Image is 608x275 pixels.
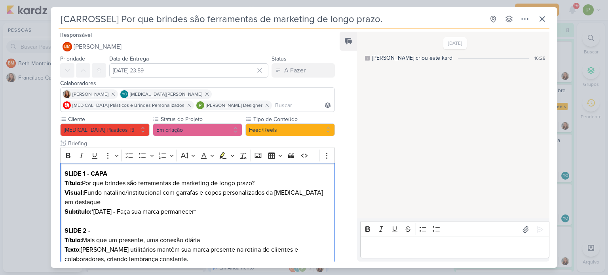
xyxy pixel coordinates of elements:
[67,115,150,123] label: Cliente
[65,227,90,235] strong: SLIDE 2 -
[272,55,287,62] label: Status
[63,90,71,98] img: Franciluce Carvalho
[63,101,71,109] img: Allegra Plásticos e Brindes Personalizados
[274,101,333,110] input: Buscar
[60,32,92,38] label: Responsável
[60,123,150,136] button: [MEDICAL_DATA] Plasticos PJ
[153,123,242,136] button: Em criação
[65,169,331,216] p: Por que brindes são ferramentas de marketing de longo prazo? Fundo natalino/institucional com gar...
[65,236,82,244] strong: Título:
[74,42,122,51] span: [PERSON_NAME]
[65,179,82,187] strong: Título:
[63,42,72,51] div: Beth Monteiro
[66,139,335,148] input: Texto sem título
[72,102,184,109] span: [MEDICAL_DATA] Plásticos e Brindes Personalizados
[60,79,335,87] div: Colaboradores
[65,246,81,254] strong: Texto:
[130,91,202,98] span: [MEDICAL_DATA][PERSON_NAME]
[65,226,331,264] p: Mais que um presente, uma conexão diária [PERSON_NAME] utilitários mantêm sua marca presente na r...
[272,63,335,78] button: A Fazer
[65,170,107,178] strong: SLIDE 1 - CAPA
[284,66,306,75] div: A Fazer
[160,115,242,123] label: Status do Projeto
[122,93,127,97] p: YO
[60,55,85,62] label: Prioridade
[64,45,70,49] p: BM
[72,91,108,98] span: [PERSON_NAME]
[60,40,335,54] button: BM [PERSON_NAME]
[65,208,91,216] strong: Subtítulo:
[109,55,149,62] label: Data de Entrega
[534,55,545,62] div: 16:28
[60,148,335,163] div: Editor toolbar
[360,237,549,258] div: Editor editing area: main
[65,189,84,197] strong: Visual:
[196,101,204,109] img: Paloma Paixão Designer
[253,115,335,123] label: Tipo de Conteúdo
[206,102,262,109] span: [PERSON_NAME] Designer
[245,123,335,136] button: Feed/Reels
[120,90,128,98] div: Yasmin Oliveira
[360,222,549,237] div: Editor toolbar
[59,12,484,26] input: Kard Sem Título
[372,54,452,62] div: [PERSON_NAME] criou este kard
[109,63,268,78] input: Select a date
